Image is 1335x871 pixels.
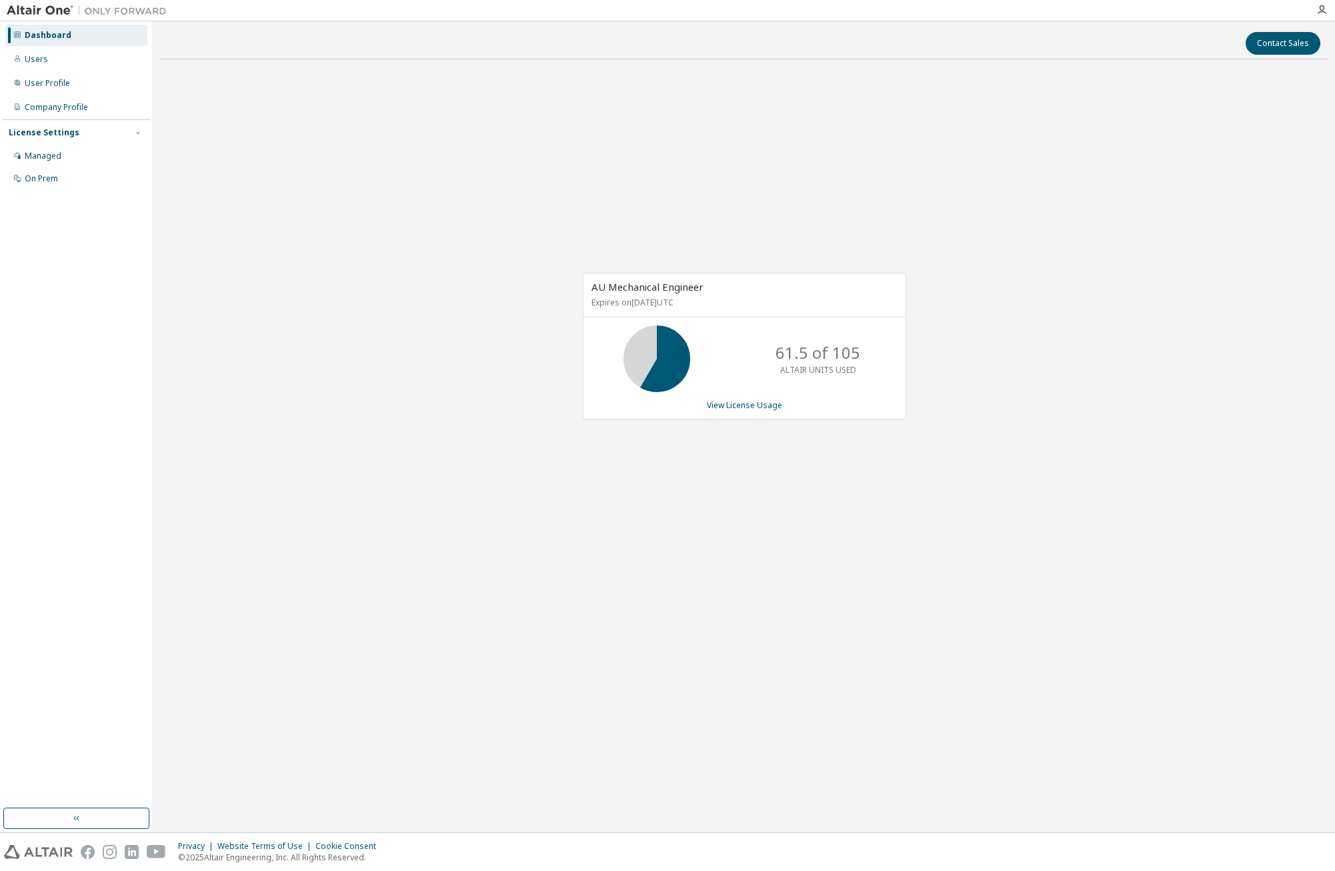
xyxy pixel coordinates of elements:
p: © 2025 Altair Engineering, Inc. All Rights Reserved. [178,852,384,863]
div: Company Profile [25,102,88,113]
div: Privacy [178,841,217,852]
img: instagram.svg [103,845,117,859]
div: User Profile [25,78,70,89]
img: youtube.svg [147,845,166,859]
p: ALTAIR UNITS USED [780,364,856,375]
img: Altair One [7,4,173,17]
p: Expires on [DATE] UTC [591,297,894,308]
div: On Prem [25,173,58,184]
img: facebook.svg [81,845,95,859]
div: Users [25,54,48,65]
div: Cookie Consent [315,841,384,852]
img: altair_logo.svg [4,845,73,859]
div: Website Terms of Use [217,841,315,852]
span: AU Mechanical Engineer [591,280,704,293]
div: License Settings [9,127,79,138]
p: 61.5 of 105 [776,341,860,364]
a: View License Usage [707,399,782,411]
div: Dashboard [25,30,71,41]
button: Contact Sales [1246,32,1320,55]
img: linkedin.svg [125,845,139,859]
div: Managed [25,151,61,161]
